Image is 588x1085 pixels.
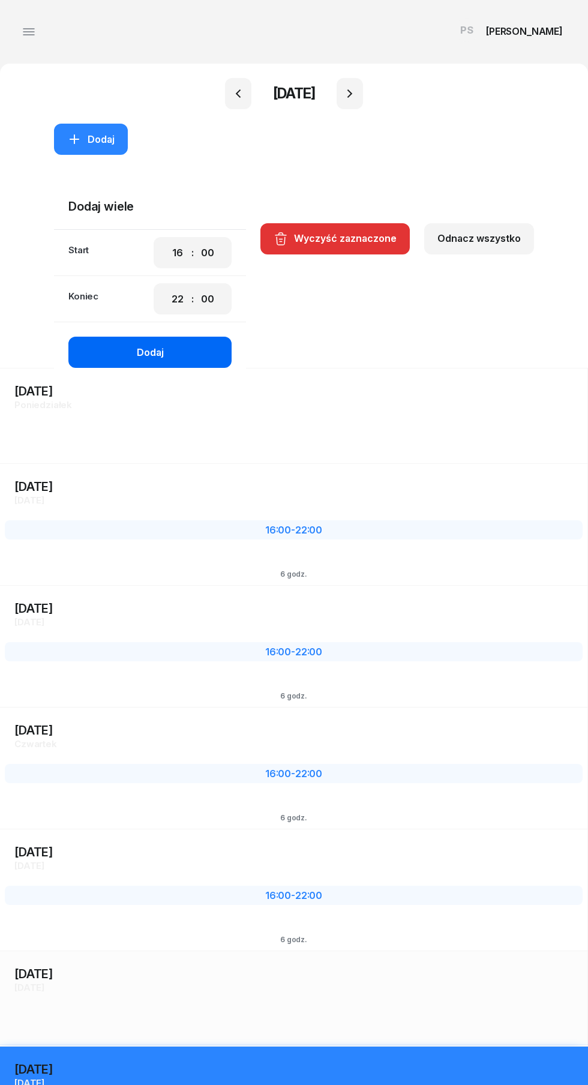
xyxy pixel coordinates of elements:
button: Dodaj [54,124,128,155]
h2: [DATE] [273,84,315,103]
div: : [191,292,194,306]
span: PS [460,25,473,35]
div: : [191,245,194,260]
div: [PERSON_NAME] [486,26,563,36]
div: [DATE] [14,966,573,982]
button: Odnacz wszystko [424,223,534,254]
button: Dodaj [68,337,232,368]
div: Dodaj [67,132,115,146]
div: Dodaj [137,347,164,358]
span: [DATE] [14,982,44,993]
div: Odnacz wszystko [437,233,521,244]
div: [DATE] [14,1061,574,1078]
button: Wyczyść zaznaczone [260,223,410,254]
div: Wyczyść zaznaczone [274,232,397,246]
div: Dodaj wiele [54,184,246,229]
